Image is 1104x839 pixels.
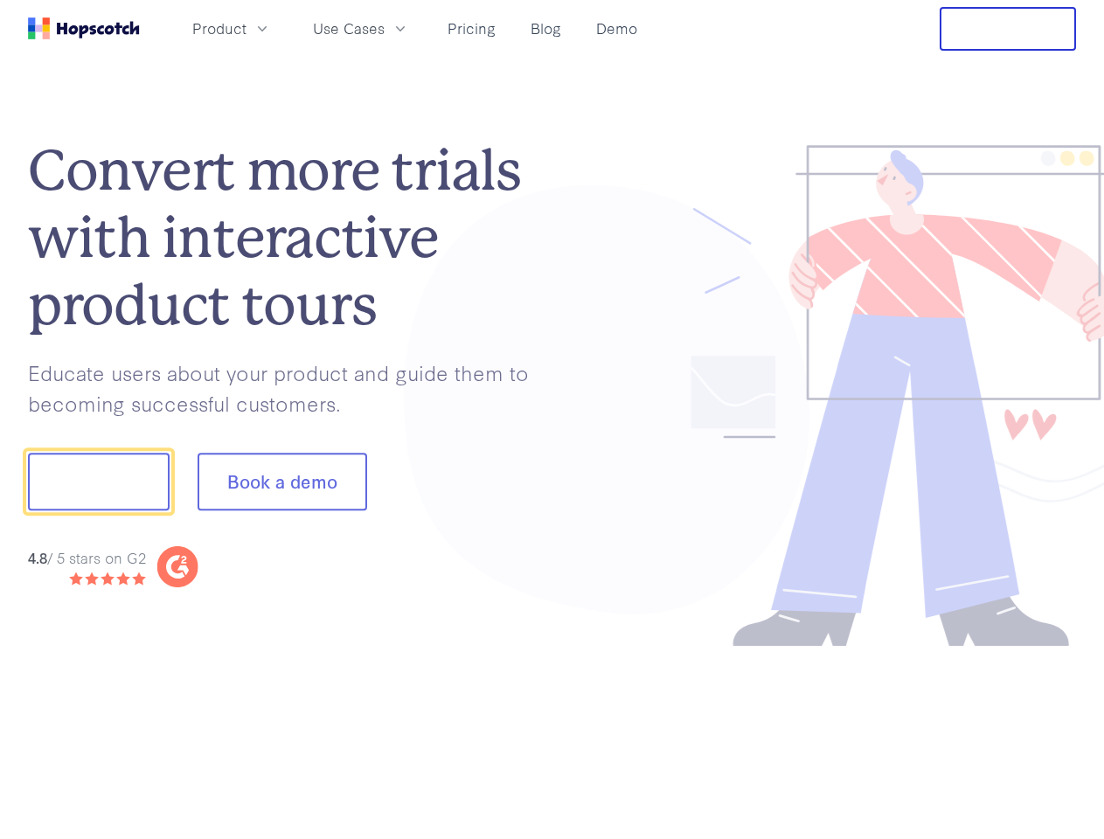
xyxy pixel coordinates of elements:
[28,357,552,418] p: Educate users about your product and guide them to becoming successful customers.
[589,14,644,43] a: Demo
[441,14,503,43] a: Pricing
[192,17,246,39] span: Product
[28,547,146,569] div: / 5 stars on G2
[28,137,552,338] h1: Convert more trials with interactive product tours
[28,547,47,567] strong: 4.8
[182,14,281,43] button: Product
[940,7,1076,51] button: Free Trial
[524,14,568,43] a: Blog
[302,14,420,43] button: Use Cases
[28,454,170,511] button: Show me!
[198,454,367,511] button: Book a demo
[313,17,385,39] span: Use Cases
[28,17,140,39] a: Home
